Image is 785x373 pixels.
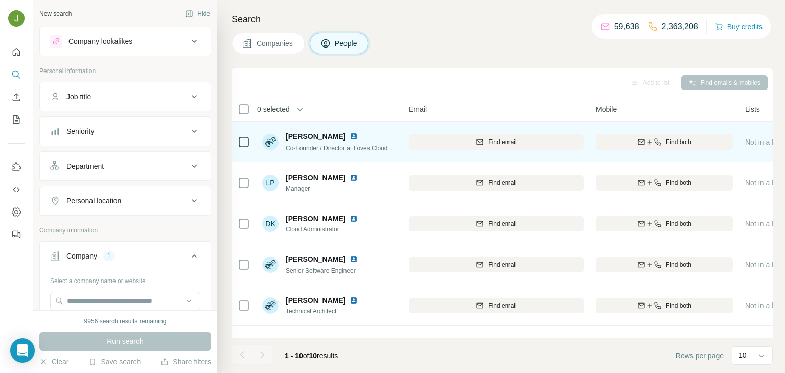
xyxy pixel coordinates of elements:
[286,267,356,274] span: Senior Software Engineer
[66,126,94,136] div: Seniority
[66,91,91,102] div: Job title
[286,307,362,316] span: Technical Architect
[745,261,780,269] span: Not in a list
[8,10,25,27] img: Avatar
[409,257,584,272] button: Find email
[715,19,763,34] button: Buy credits
[8,88,25,106] button: Enrich CSV
[66,161,104,171] div: Department
[666,260,691,269] span: Find both
[8,203,25,221] button: Dashboard
[286,225,362,234] span: Cloud Administrator
[40,154,211,178] button: Department
[8,180,25,199] button: Use Surfe API
[488,178,516,188] span: Find email
[232,12,773,27] h4: Search
[596,257,733,272] button: Find both
[50,272,200,286] div: Select a company name or website
[286,131,345,142] span: [PERSON_NAME]
[262,175,279,191] div: LP
[88,357,141,367] button: Save search
[745,138,780,146] span: Not in a list
[409,298,584,313] button: Find email
[10,338,35,363] div: Open Intercom Messenger
[39,9,72,18] div: New search
[596,216,733,231] button: Find both
[738,350,747,360] p: 10
[303,352,309,360] span: of
[309,352,317,360] span: 10
[286,173,345,183] span: [PERSON_NAME]
[66,196,121,206] div: Personal location
[350,255,358,263] img: LinkedIn logo
[596,134,733,150] button: Find both
[286,336,345,346] span: [PERSON_NAME]
[285,352,338,360] span: results
[262,216,279,232] div: DK
[350,132,358,141] img: LinkedIn logo
[103,251,115,261] div: 1
[84,317,167,326] div: 9956 search results remaining
[286,184,362,193] span: Manager
[745,220,780,228] span: Not in a list
[666,137,691,147] span: Find both
[614,20,639,33] p: 59,638
[666,301,691,310] span: Find both
[409,175,584,191] button: Find email
[285,352,303,360] span: 1 - 10
[40,244,211,272] button: Company1
[39,66,211,76] p: Personal information
[350,215,358,223] img: LinkedIn logo
[8,110,25,129] button: My lists
[596,298,733,313] button: Find both
[8,225,25,244] button: Feedback
[409,216,584,231] button: Find email
[666,219,691,228] span: Find both
[262,297,279,314] img: Avatar
[335,38,358,49] span: People
[40,29,211,54] button: Company lookalikes
[350,296,358,305] img: LinkedIn logo
[40,119,211,144] button: Seniority
[39,357,68,367] button: Clear
[262,338,279,355] img: Avatar
[8,158,25,176] button: Use Surfe on LinkedIn
[262,257,279,273] img: Avatar
[40,189,211,213] button: Personal location
[676,351,724,361] span: Rows per page
[350,174,358,182] img: LinkedIn logo
[409,134,584,150] button: Find email
[409,104,427,114] span: Email
[488,219,516,228] span: Find email
[286,254,345,264] span: [PERSON_NAME]
[596,104,617,114] span: Mobile
[745,104,760,114] span: Lists
[39,226,211,235] p: Company information
[596,175,733,191] button: Find both
[8,65,25,84] button: Search
[488,260,516,269] span: Find email
[160,357,211,367] button: Share filters
[488,301,516,310] span: Find email
[745,301,780,310] span: Not in a list
[66,251,97,261] div: Company
[286,214,345,224] span: [PERSON_NAME]
[666,178,691,188] span: Find both
[257,104,290,114] span: 0 selected
[68,36,132,46] div: Company lookalikes
[40,84,211,109] button: Job title
[262,134,279,150] img: Avatar
[286,295,345,306] span: [PERSON_NAME]
[257,38,294,49] span: Companies
[662,20,698,33] p: 2,363,208
[745,179,780,187] span: Not in a list
[178,6,217,21] button: Hide
[488,137,516,147] span: Find email
[8,43,25,61] button: Quick start
[350,337,358,345] img: LinkedIn logo
[286,145,387,152] span: Co-Founder / Director at Loves Cloud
